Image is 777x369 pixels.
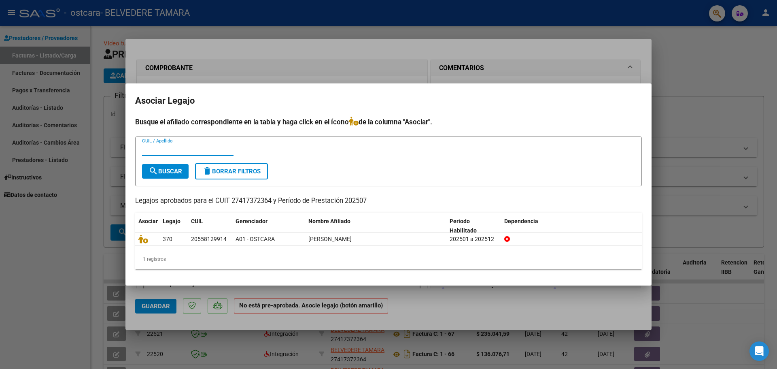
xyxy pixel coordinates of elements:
[202,168,261,175] span: Borrar Filtros
[308,236,352,242] span: VELAZCO ALVAREZ LUCIO URIEL
[195,163,268,179] button: Borrar Filtros
[191,218,203,224] span: CUIL
[446,213,501,239] datatable-header-cell: Periodo Habilitado
[308,218,350,224] span: Nombre Afiliado
[236,218,267,224] span: Gerenciador
[135,93,642,109] h2: Asociar Legajo
[749,341,769,361] div: Open Intercom Messenger
[188,213,232,239] datatable-header-cell: CUIL
[305,213,446,239] datatable-header-cell: Nombre Afiliado
[149,168,182,175] span: Buscar
[135,249,642,269] div: 1 registros
[232,213,305,239] datatable-header-cell: Gerenciador
[159,213,188,239] datatable-header-cell: Legajo
[202,166,212,176] mat-icon: delete
[501,213,642,239] datatable-header-cell: Dependencia
[135,213,159,239] datatable-header-cell: Asociar
[450,235,498,244] div: 202501 a 202512
[191,235,227,244] div: 20558129914
[135,196,642,206] p: Legajos aprobados para el CUIT 27417372364 y Período de Prestación 202507
[135,117,642,127] h4: Busque el afiliado correspondiente en la tabla y haga click en el ícono de la columna "Asociar".
[142,164,189,179] button: Buscar
[450,218,477,234] span: Periodo Habilitado
[236,236,275,242] span: A01 - OSTCARA
[163,218,180,224] span: Legajo
[163,236,172,242] span: 370
[504,218,538,224] span: Dependencia
[149,166,158,176] mat-icon: search
[138,218,158,224] span: Asociar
